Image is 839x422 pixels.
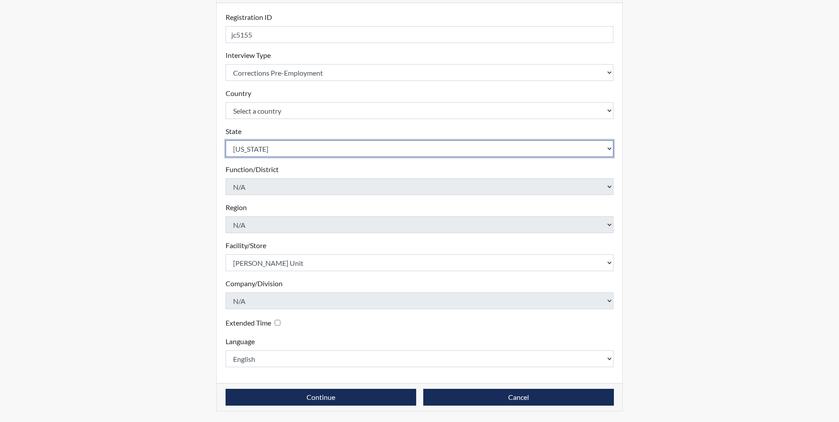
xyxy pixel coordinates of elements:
label: Interview Type [226,50,271,61]
input: Insert a Registration ID, which needs to be a unique alphanumeric value for each interviewee [226,26,614,43]
button: Continue [226,389,416,406]
label: Region [226,202,247,213]
label: Company/Division [226,278,283,289]
button: Cancel [423,389,614,406]
label: Extended Time [226,318,271,328]
label: Country [226,88,251,99]
label: Function/District [226,164,279,175]
label: Registration ID [226,12,272,23]
div: Checking this box will provide the interviewee with an accomodation of extra time to answer each ... [226,316,284,329]
label: Facility/Store [226,240,266,251]
label: State [226,126,241,137]
label: Language [226,336,255,347]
